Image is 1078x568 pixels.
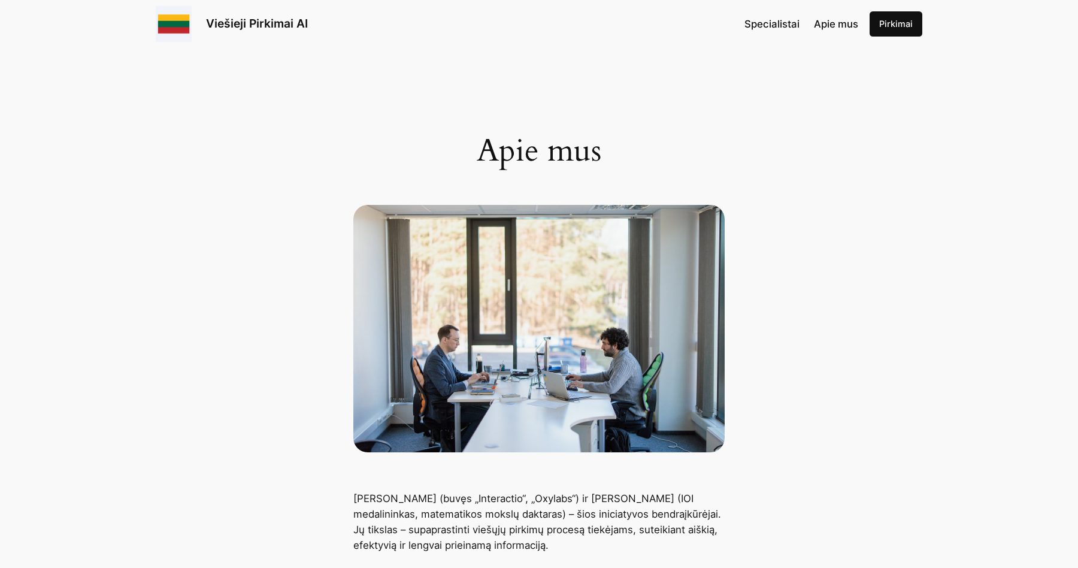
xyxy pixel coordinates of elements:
a: Apie mus [814,16,858,32]
span: Specialistai [744,18,800,30]
a: Specialistai [744,16,800,32]
a: Pirkimai [870,11,922,37]
a: Viešieji Pirkimai AI [206,16,308,31]
span: Apie mus [814,18,858,30]
img: Viešieji pirkimai logo [156,6,192,42]
nav: Navigation [744,16,858,32]
h1: Apie mus [353,133,725,169]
